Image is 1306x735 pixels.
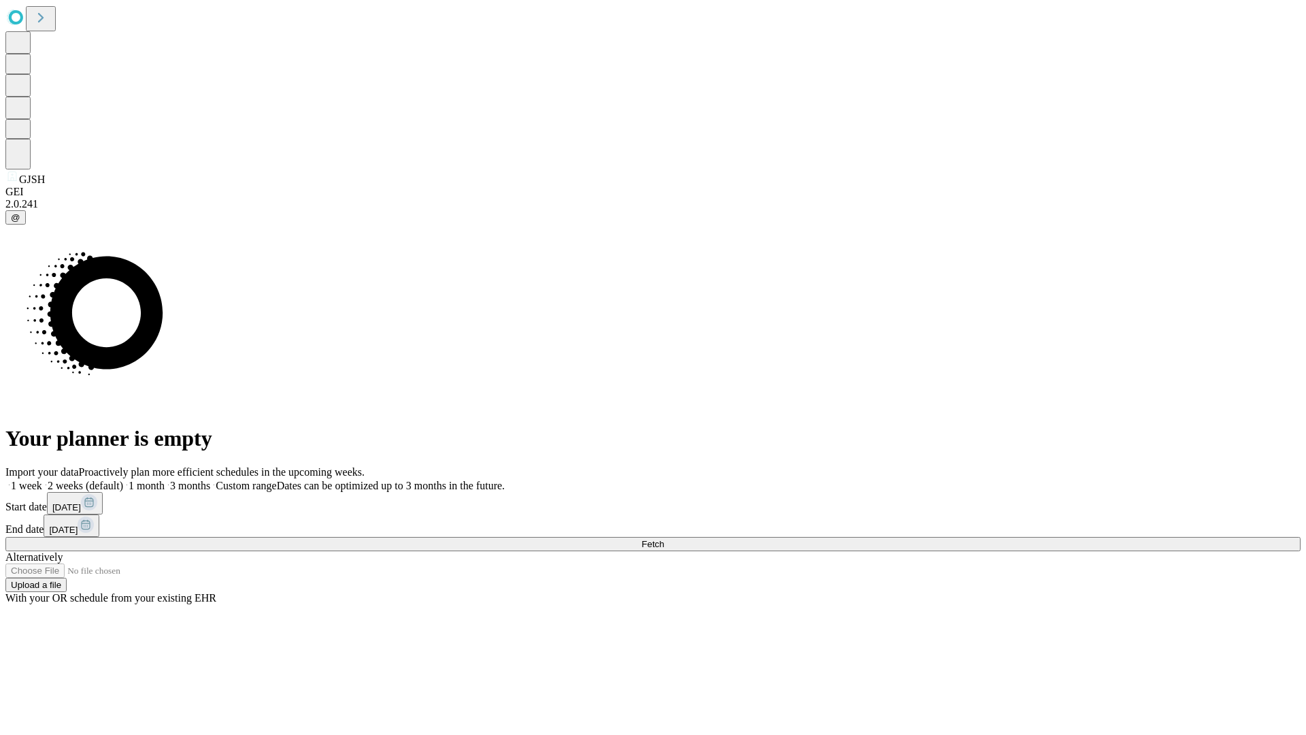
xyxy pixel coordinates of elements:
button: Fetch [5,537,1301,551]
div: Start date [5,492,1301,514]
span: Custom range [216,480,276,491]
span: Import your data [5,466,79,478]
span: [DATE] [49,525,78,535]
span: 3 months [170,480,210,491]
button: [DATE] [47,492,103,514]
span: [DATE] [52,502,81,512]
div: End date [5,514,1301,537]
div: GEI [5,186,1301,198]
button: Upload a file [5,578,67,592]
h1: Your planner is empty [5,426,1301,451]
span: @ [11,212,20,223]
span: Dates can be optimized up to 3 months in the future. [277,480,505,491]
span: 1 month [129,480,165,491]
button: [DATE] [44,514,99,537]
div: 2.0.241 [5,198,1301,210]
span: 2 weeks (default) [48,480,123,491]
span: With your OR schedule from your existing EHR [5,592,216,604]
span: GJSH [19,174,45,185]
span: 1 week [11,480,42,491]
span: Proactively plan more efficient schedules in the upcoming weeks. [79,466,365,478]
button: @ [5,210,26,225]
span: Alternatively [5,551,63,563]
span: Fetch [641,539,664,549]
